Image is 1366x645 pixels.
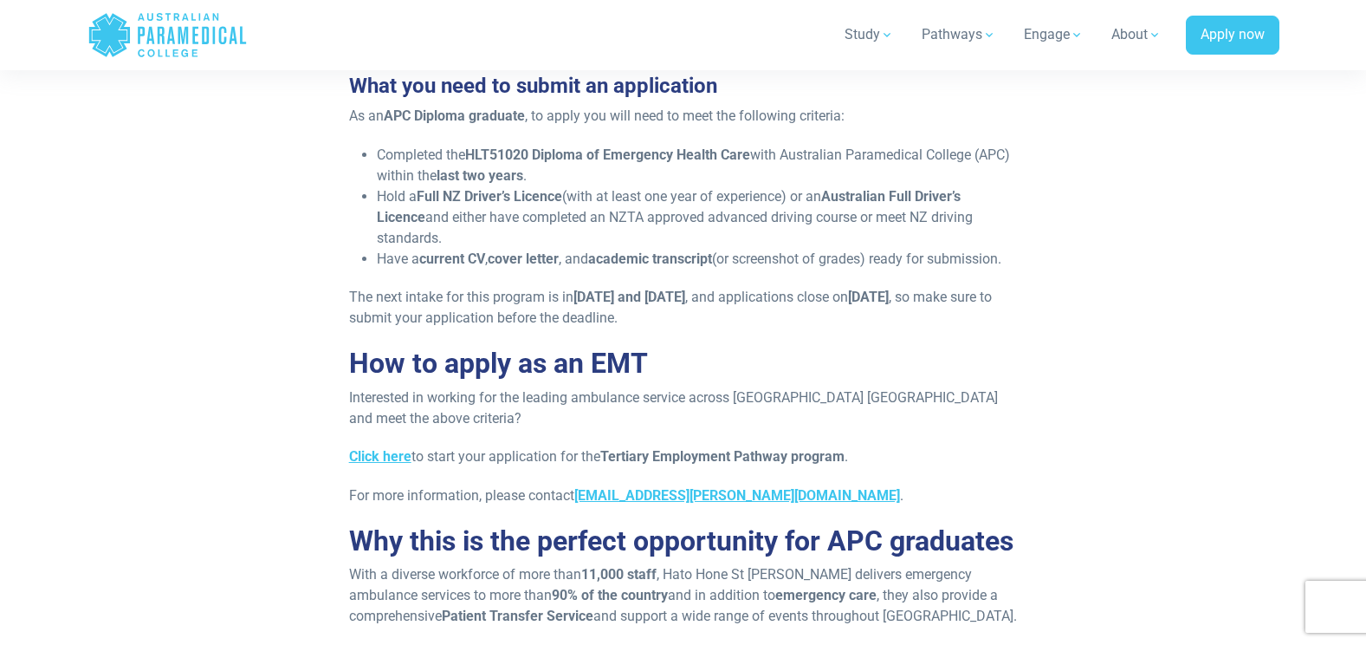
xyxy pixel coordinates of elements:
strong: cover letter [488,251,559,267]
p: For more information, please contact . [349,485,1018,506]
a: Engage [1013,10,1094,59]
strong: HLT51020 Diploma of Emergency Health Care [465,147,750,163]
a: Australian Paramedical College [87,7,248,63]
strong: Tertiary Employment Pathway program [600,448,845,465]
li: Have a , , and (or screenshot of grades) ready for submission. [377,249,1018,270]
p: The next intake for this program is in , and applications close on , so make sure to submit your ... [349,287,1018,329]
strong: last two years [437,167,523,184]
a: Apply now [1186,16,1279,55]
span: Interested in working for the leading ambulance service across [GEOGRAPHIC_DATA] [GEOGRAPHIC_DATA... [349,389,998,427]
p: to start your application for the . [349,446,1018,467]
strong: current CV [419,251,485,267]
strong: Australian Full Driver’s Licence [377,188,961,225]
strong: [DATE] and [DATE] [573,289,685,305]
h2: Why this is the perfect opportunity for APC graduates [349,524,1018,557]
a: About [1101,10,1172,59]
strong: 90% of the country [552,587,668,603]
li: Completed the with Australian Paramedical College (APC) within the . [377,145,1018,186]
strong: Patient Transfer Service [442,608,593,624]
strong: Full NZ Driver’s Licence [417,188,562,205]
p: As an , to apply you will need to meet the following criteria: [349,106,1018,127]
h3: What you need to submit an application [349,74,1018,99]
strong: emergency care [775,587,877,603]
strong: APC Diploma graduate [384,107,525,124]
a: [EMAIL_ADDRESS][PERSON_NAME][DOMAIN_NAME] [574,487,900,504]
a: Click here [349,448,411,465]
span: How to apply as an EMT [349,347,648,380]
strong: 11,000 staff [581,566,657,583]
p: With a diverse workforce of more than , Hato Hone St [PERSON_NAME] delivers emergency ambulance s... [349,564,1018,627]
strong: [DATE] [848,289,889,305]
strong: academic transcript [588,251,712,267]
li: Hold a (with at least one year of experience) or an and either have completed an NZTA approved ad... [377,186,1018,249]
a: Pathways [911,10,1007,59]
a: Study [834,10,904,59]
